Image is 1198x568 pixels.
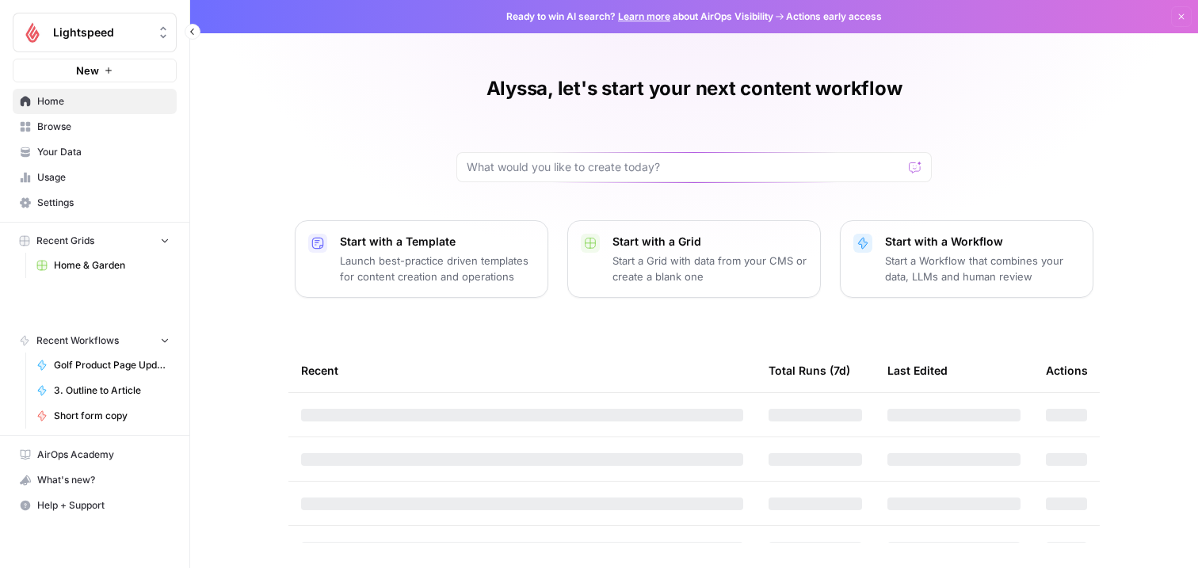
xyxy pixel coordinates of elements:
button: Start with a TemplateLaunch best-practice driven templates for content creation and operations [295,220,548,298]
span: Help + Support [37,498,170,513]
span: Home [37,94,170,109]
a: Your Data [13,139,177,165]
p: Start a Grid with data from your CMS or create a blank one [612,253,807,284]
button: Start with a GridStart a Grid with data from your CMS or create a blank one [567,220,821,298]
span: New [76,63,99,78]
button: Recent Workflows [13,329,177,353]
p: Start with a Grid [612,234,807,250]
span: Lightspeed [53,25,149,40]
p: Launch best-practice driven templates for content creation and operations [340,253,535,284]
button: New [13,59,177,82]
span: Your Data [37,145,170,159]
img: Lightspeed Logo [18,18,47,47]
p: Start a Workflow that combines your data, LLMs and human review [885,253,1080,284]
button: Recent Grids [13,229,177,253]
a: Usage [13,165,177,190]
a: 3. Outline to Article [29,378,177,403]
a: Golf Product Page Update [29,353,177,378]
button: Workspace: Lightspeed [13,13,177,52]
span: Usage [37,170,170,185]
span: Ready to win AI search? about AirOps Visibility [506,10,773,24]
span: Recent Grids [36,234,94,248]
div: Last Edited [887,349,948,392]
a: Browse [13,114,177,139]
button: What's new? [13,467,177,493]
a: Home & Garden [29,253,177,278]
span: Settings [37,196,170,210]
a: Learn more [618,10,670,22]
a: Settings [13,190,177,215]
p: Start with a Template [340,234,535,250]
span: Golf Product Page Update [54,358,170,372]
span: AirOps Academy [37,448,170,462]
div: Total Runs (7d) [769,349,850,392]
p: Start with a Workflow [885,234,1080,250]
a: Home [13,89,177,114]
a: AirOps Academy [13,442,177,467]
div: Actions [1046,349,1088,392]
div: What's new? [13,468,176,492]
span: Actions early access [786,10,882,24]
span: 3. Outline to Article [54,383,170,398]
h1: Alyssa, let's start your next content workflow [486,76,902,101]
span: Browse [37,120,170,134]
span: Recent Workflows [36,334,119,348]
a: Short form copy [29,403,177,429]
input: What would you like to create today? [467,159,902,175]
button: Start with a WorkflowStart a Workflow that combines your data, LLMs and human review [840,220,1093,298]
span: Home & Garden [54,258,170,273]
div: Recent [301,349,743,392]
span: Short form copy [54,409,170,423]
button: Help + Support [13,493,177,518]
